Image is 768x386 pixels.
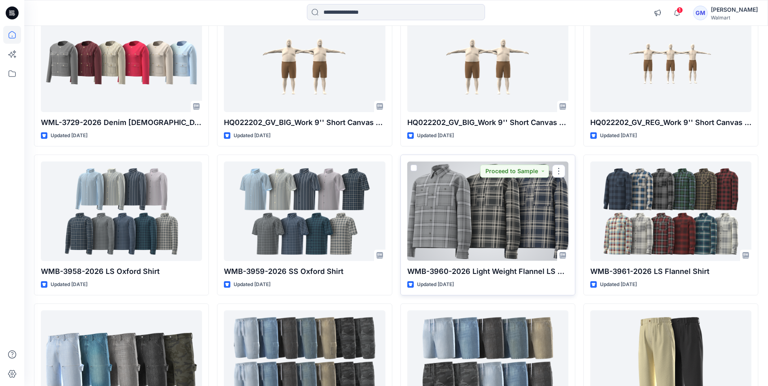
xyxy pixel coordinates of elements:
[224,13,385,112] a: HQ022202_GV_BIG_Work 9'' Short Canvas Hanging
[407,13,568,112] a: HQ022202_GV_BIG_Work 9'' Short Canvas Hanging
[711,5,758,15] div: [PERSON_NAME]
[590,117,751,128] p: HQ022202_GV_REG_Work 9'' Short Canvas Hanging
[590,266,751,277] p: WMB-3961-2026 LS Flannel Shirt
[417,131,454,140] p: Updated [DATE]
[417,280,454,289] p: Updated [DATE]
[693,6,708,20] div: GM
[600,131,637,140] p: Updated [DATE]
[407,117,568,128] p: HQ022202_GV_BIG_Work 9'' Short Canvas Hanging
[407,266,568,277] p: WMB-3960-2026 Light Weight Flannel LS Shirt
[590,13,751,112] a: HQ022202_GV_REG_Work 9'' Short Canvas Hanging
[41,266,202,277] p: WMB-3958-2026 LS Oxford Shirt
[51,280,87,289] p: Updated [DATE]
[600,280,637,289] p: Updated [DATE]
[224,117,385,128] p: HQ022202_GV_BIG_Work 9'' Short Canvas Hanging
[234,131,270,140] p: Updated [DATE]
[224,161,385,261] a: WMB-3959-2026 SS Oxford Shirt
[41,117,202,128] p: WML-3729-2026 Denim [DEMOGRAPHIC_DATA]-Like Jacket
[41,161,202,261] a: WMB-3958-2026 LS Oxford Shirt
[41,13,202,112] a: WML-3729-2026 Denim Lady-Like Jacket
[711,15,758,21] div: Walmart
[234,280,270,289] p: Updated [DATE]
[590,161,751,261] a: WMB-3961-2026 LS Flannel Shirt
[51,131,87,140] p: Updated [DATE]
[407,161,568,261] a: WMB-3960-2026 Light Weight Flannel LS Shirt
[224,266,385,277] p: WMB-3959-2026 SS Oxford Shirt
[677,7,683,13] span: 1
